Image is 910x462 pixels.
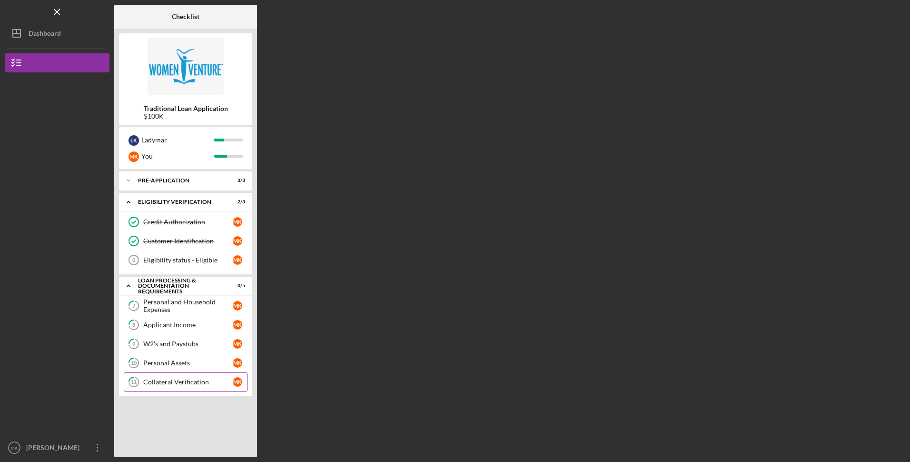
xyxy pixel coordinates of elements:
div: $100K [144,112,228,120]
div: Customer Identification [143,237,233,245]
a: Credit AuthorizationMK [124,212,247,231]
div: Applicant Income [143,321,233,329]
div: M K [233,377,242,387]
div: M K [129,151,139,162]
div: M K [233,217,242,227]
text: MK [11,445,18,451]
tspan: 6 [132,257,135,263]
div: W2's and Paystubs [143,340,233,348]
a: 9W2's and PaystubsMK [124,334,247,353]
div: M K [233,255,242,265]
div: Personal Assets [143,359,233,367]
div: L K [129,135,139,146]
div: [PERSON_NAME] [24,438,86,460]
tspan: 11 [131,379,137,385]
div: You [141,148,214,164]
div: Eligibility Verification [138,199,221,205]
tspan: 10 [131,360,137,366]
div: Collateral Verification [143,378,233,386]
div: Eligibility status - Eligible [143,256,233,264]
div: 0 / 5 [228,283,245,289]
a: 6Eligibility status - EligibleMK [124,251,247,270]
div: M K [233,236,242,246]
div: Dashboard [29,24,61,45]
div: 3 / 3 [228,178,245,183]
div: M K [233,358,242,368]
tspan: 7 [132,303,136,309]
a: 10Personal AssetsMK [124,353,247,372]
img: Product logo [119,38,252,95]
a: 11Collateral VerificationMK [124,372,247,392]
div: Ladymar [141,132,214,148]
div: Credit Authorization [143,218,233,226]
div: M K [233,339,242,349]
a: 7Personal and Household ExpensesMK [124,296,247,315]
div: Pre-Application [138,178,221,183]
div: M K [233,320,242,330]
div: 2 / 3 [228,199,245,205]
div: M K [233,301,242,311]
div: Loan Processing & Documentation Requirements [138,278,221,294]
button: MK[PERSON_NAME] [5,438,109,457]
b: Checklist [172,13,199,20]
tspan: 9 [132,341,136,347]
a: Customer IdentificationMK [124,231,247,251]
div: Personal and Household Expenses [143,298,233,313]
tspan: 8 [132,322,135,328]
a: 8Applicant IncomeMK [124,315,247,334]
b: Traditional Loan Application [144,105,228,112]
button: Dashboard [5,24,109,43]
